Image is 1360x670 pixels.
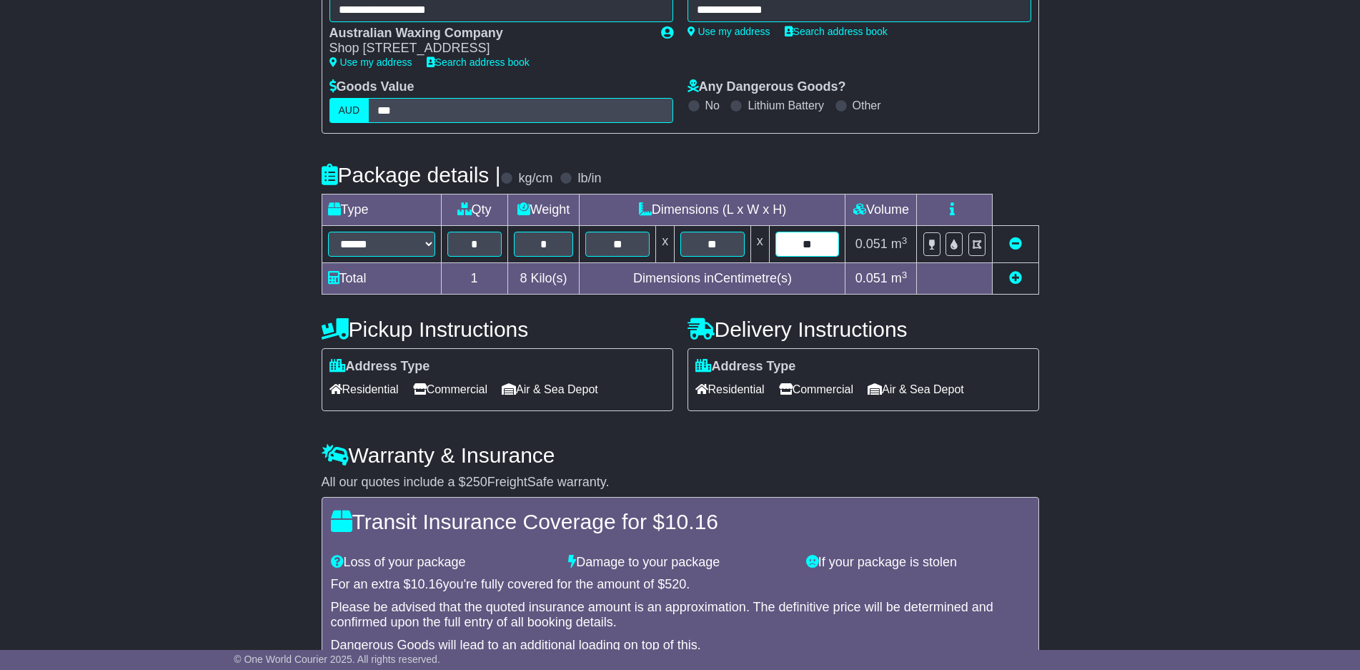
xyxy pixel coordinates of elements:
[853,99,881,112] label: Other
[507,263,580,295] td: Kilo(s)
[902,235,908,246] sup: 3
[329,98,369,123] label: AUD
[322,194,441,226] td: Type
[1009,271,1022,285] a: Add new item
[845,194,917,226] td: Volume
[785,26,888,37] a: Search address book
[518,171,552,187] label: kg/cm
[441,263,507,295] td: 1
[331,600,1030,631] div: Please be advised that the quoted insurance amount is an approximation. The definitive price will...
[331,510,1030,533] h4: Transit Insurance Coverage for $
[665,510,718,533] span: 10.16
[329,378,399,400] span: Residential
[322,163,501,187] h4: Package details |
[902,270,908,280] sup: 3
[329,359,430,375] label: Address Type
[322,317,673,341] h4: Pickup Instructions
[799,555,1037,571] div: If your package is stolen
[507,194,580,226] td: Weight
[580,263,845,295] td: Dimensions in Centimetre(s)
[748,99,824,112] label: Lithium Battery
[322,475,1039,491] div: All our quotes include a $ FreightSafe warranty.
[427,56,530,68] a: Search address book
[411,577,443,591] span: 10.16
[577,171,601,187] label: lb/in
[331,638,1030,654] div: Dangerous Goods will lead to an additional loading on top of this.
[502,378,598,400] span: Air & Sea Depot
[322,263,441,295] td: Total
[324,555,562,571] div: Loss of your package
[891,237,908,251] span: m
[466,475,487,489] span: 250
[441,194,507,226] td: Qty
[705,99,720,112] label: No
[561,555,799,571] div: Damage to your package
[688,317,1039,341] h4: Delivery Instructions
[868,378,964,400] span: Air & Sea Depot
[855,271,888,285] span: 0.051
[580,194,845,226] td: Dimensions (L x W x H)
[520,271,527,285] span: 8
[329,56,412,68] a: Use my address
[688,26,770,37] a: Use my address
[329,41,647,56] div: Shop [STREET_ADDRESS]
[855,237,888,251] span: 0.051
[331,577,1030,593] div: For an extra $ you're fully covered for the amount of $ .
[891,271,908,285] span: m
[234,654,440,665] span: © One World Courier 2025. All rights reserved.
[322,443,1039,467] h4: Warranty & Insurance
[329,79,415,95] label: Goods Value
[750,226,769,263] td: x
[688,79,846,95] label: Any Dangerous Goods?
[656,226,675,263] td: x
[1009,237,1022,251] a: Remove this item
[695,378,765,400] span: Residential
[329,26,647,41] div: Australian Waxing Company
[695,359,796,375] label: Address Type
[779,378,853,400] span: Commercial
[413,378,487,400] span: Commercial
[665,577,686,591] span: 520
